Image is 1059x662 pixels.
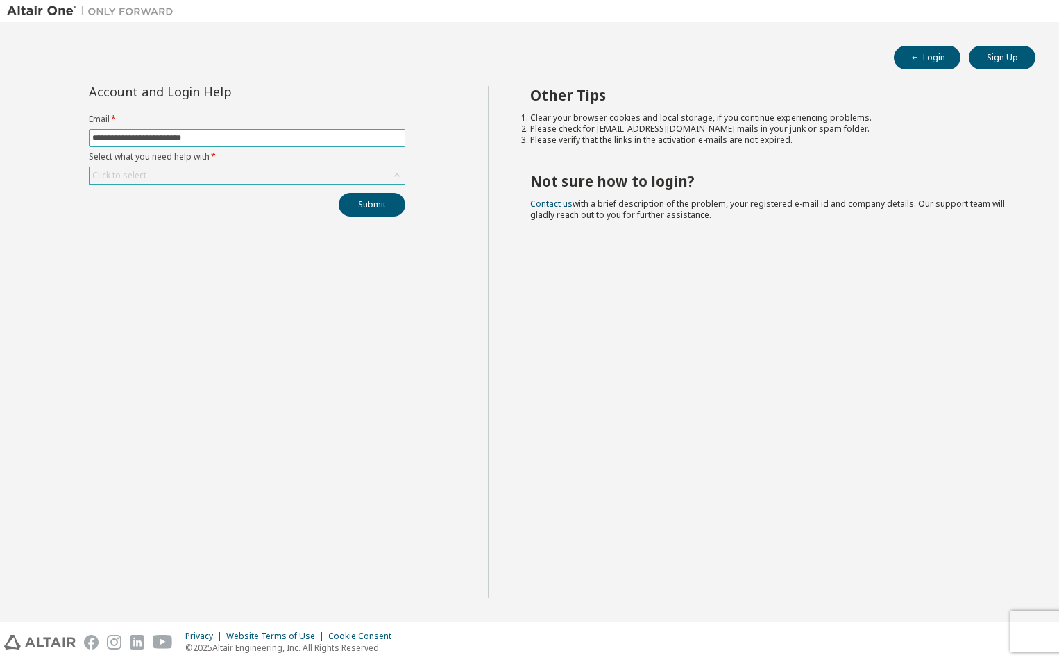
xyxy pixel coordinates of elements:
div: Website Terms of Use [226,631,328,642]
h2: Not sure how to login? [530,172,1011,190]
div: Click to select [90,167,405,184]
button: Submit [339,193,405,217]
img: youtube.svg [153,635,173,650]
div: Privacy [185,631,226,642]
li: Clear your browser cookies and local storage, if you continue experiencing problems. [530,112,1011,124]
label: Select what you need help with [89,151,405,162]
h2: Other Tips [530,86,1011,104]
span: with a brief description of the problem, your registered e-mail id and company details. Our suppo... [530,198,1005,221]
img: altair_logo.svg [4,635,76,650]
label: Email [89,114,405,125]
div: Cookie Consent [328,631,400,642]
li: Please verify that the links in the activation e-mails are not expired. [530,135,1011,146]
div: Click to select [92,170,146,181]
img: instagram.svg [107,635,121,650]
div: Account and Login Help [89,86,342,97]
button: Login [894,46,960,69]
a: Contact us [530,198,573,210]
img: facebook.svg [84,635,99,650]
img: Altair One [7,4,180,18]
p: © 2025 Altair Engineering, Inc. All Rights Reserved. [185,642,400,654]
button: Sign Up [969,46,1035,69]
img: linkedin.svg [130,635,144,650]
li: Please check for [EMAIL_ADDRESS][DOMAIN_NAME] mails in your junk or spam folder. [530,124,1011,135]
